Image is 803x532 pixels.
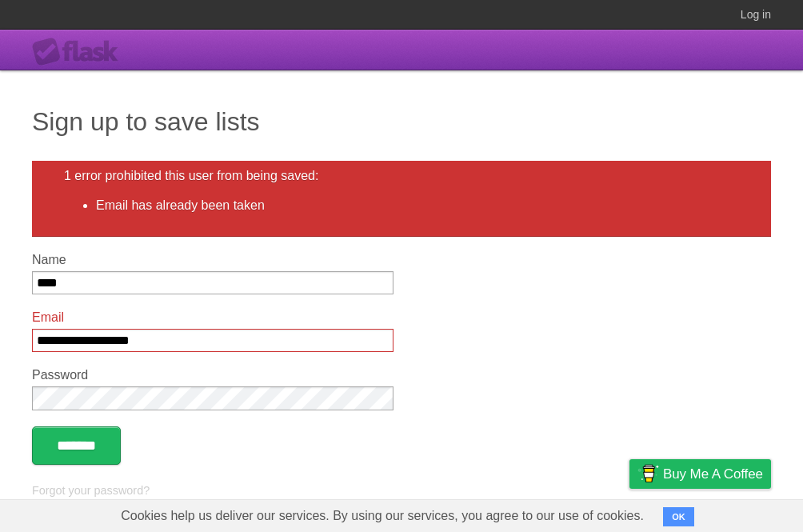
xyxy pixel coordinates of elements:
[629,459,771,489] a: Buy me a coffee
[663,460,763,488] span: Buy me a coffee
[32,368,394,382] label: Password
[32,102,771,141] h1: Sign up to save lists
[32,484,150,497] a: Forgot your password?
[663,507,694,526] button: OK
[32,38,128,66] div: Flask
[637,460,659,487] img: Buy me a coffee
[32,253,394,267] label: Name
[105,500,660,532] span: Cookies help us deliver our services. By using our services, you agree to our use of cookies.
[96,196,739,215] li: Email has already been taken
[64,169,739,183] h2: 1 error prohibited this user from being saved:
[32,310,394,325] label: Email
